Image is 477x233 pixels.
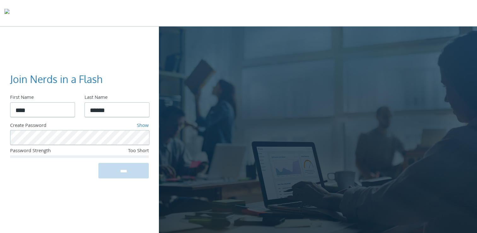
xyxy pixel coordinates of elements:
div: Too Short [103,147,149,156]
img: todyl-logo-dark.svg [4,7,9,19]
div: Create Password [10,122,98,130]
div: Password Strength [10,147,103,156]
div: First Name [10,94,74,102]
div: Last Name [84,94,149,102]
a: Show [137,122,149,130]
h3: Join Nerds in a Flash [10,72,144,87]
